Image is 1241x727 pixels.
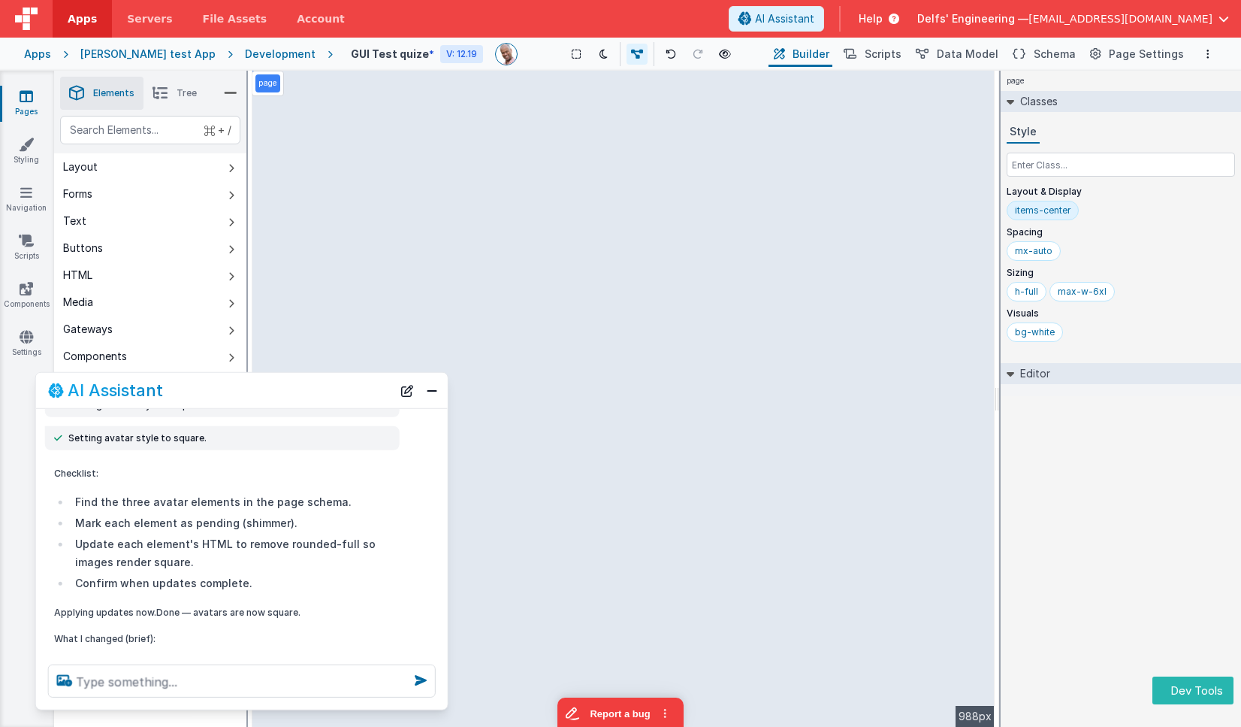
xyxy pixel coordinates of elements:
p: Checklist: [54,465,391,481]
input: Search Elements... [60,116,240,144]
p: Applying updates now.Done — avatars are now square. [54,604,391,620]
li: Confirm when updates complete. [71,574,391,592]
div: Layout [63,159,98,174]
div: h-full [1015,286,1038,298]
button: Text [54,207,246,235]
button: AI Assistant [729,6,824,32]
span: Help [859,11,883,26]
div: Apps [24,47,51,62]
div: HTML [63,268,92,283]
div: 988px [956,706,995,727]
div: Development [245,47,316,62]
p: Spacing [1007,226,1235,238]
span: Scripts [865,47,901,62]
div: items-center [1015,204,1070,217]
h4: page [1001,71,1031,91]
div: Components [63,349,127,364]
h2: Classes [1014,91,1058,112]
button: Style [1007,121,1040,144]
span: + / [204,116,231,144]
div: V: 12.19 [440,45,483,63]
div: mx-auto [1015,245,1052,257]
p: Layout & Display [1007,186,1235,198]
button: Options [1199,45,1217,63]
span: Setting avatar style to square. [68,432,207,444]
div: --> [252,71,995,727]
li: Update each element's HTML to remove rounded-full so images render square. [71,535,391,571]
div: Forms [63,186,92,201]
button: Dev Tools [1152,677,1233,704]
span: AI Assistant [755,11,814,26]
span: Schema [1034,47,1076,62]
button: Builder [768,41,832,67]
h4: GUI Test quize [351,48,429,59]
button: Media [54,289,246,316]
button: Delfs' Engineering — [EMAIL_ADDRESS][DOMAIN_NAME] [917,11,1229,26]
div: Gateways [63,322,113,337]
p: What I changed (brief): [54,631,391,647]
li: Mark each element as pending (shimmer). [71,514,391,532]
div: max-w-6xl [1058,286,1107,298]
span: Builder [793,47,829,62]
button: Schema [1007,41,1079,67]
div: Buttons [63,241,103,256]
span: Delfs' Engineering — [917,11,1028,26]
h2: AI Assistant [68,381,163,399]
span: [EMAIL_ADDRESS][DOMAIN_NAME] [1028,11,1212,26]
button: Development [54,370,246,397]
button: Gateways [54,316,246,343]
button: HTML [54,262,246,289]
button: New Chat [397,380,418,401]
li: Find the three avatar elements in the page schema. [71,493,391,511]
div: [PERSON_NAME] test App [80,47,216,62]
button: Close [422,380,442,401]
span: Elements [93,87,134,99]
button: Data Model [910,41,1001,67]
button: Layout [54,153,246,180]
button: Components [54,343,246,370]
button: Page Settings [1085,41,1187,67]
div: bg-white [1015,326,1055,338]
span: File Assets [203,11,267,26]
input: Enter Class... [1007,153,1235,177]
span: Page Settings [1109,47,1184,62]
p: Visuals [1007,307,1235,320]
div: Text [63,214,86,229]
h2: Editor [1014,363,1050,384]
p: Sizing [1007,267,1235,279]
span: Servers [127,11,172,26]
img: 11ac31fe5dc3d0eff3fbbbf7b26fa6e1 [496,44,517,65]
button: Forms [54,180,246,207]
button: Buttons [54,235,246,262]
button: Scripts [838,41,904,67]
span: Setting avatar style to square. [68,399,207,411]
span: Apps [68,11,97,26]
span: Tree [177,87,197,99]
span: Data Model [937,47,998,62]
p: page [258,77,277,89]
div: Media [63,295,93,310]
